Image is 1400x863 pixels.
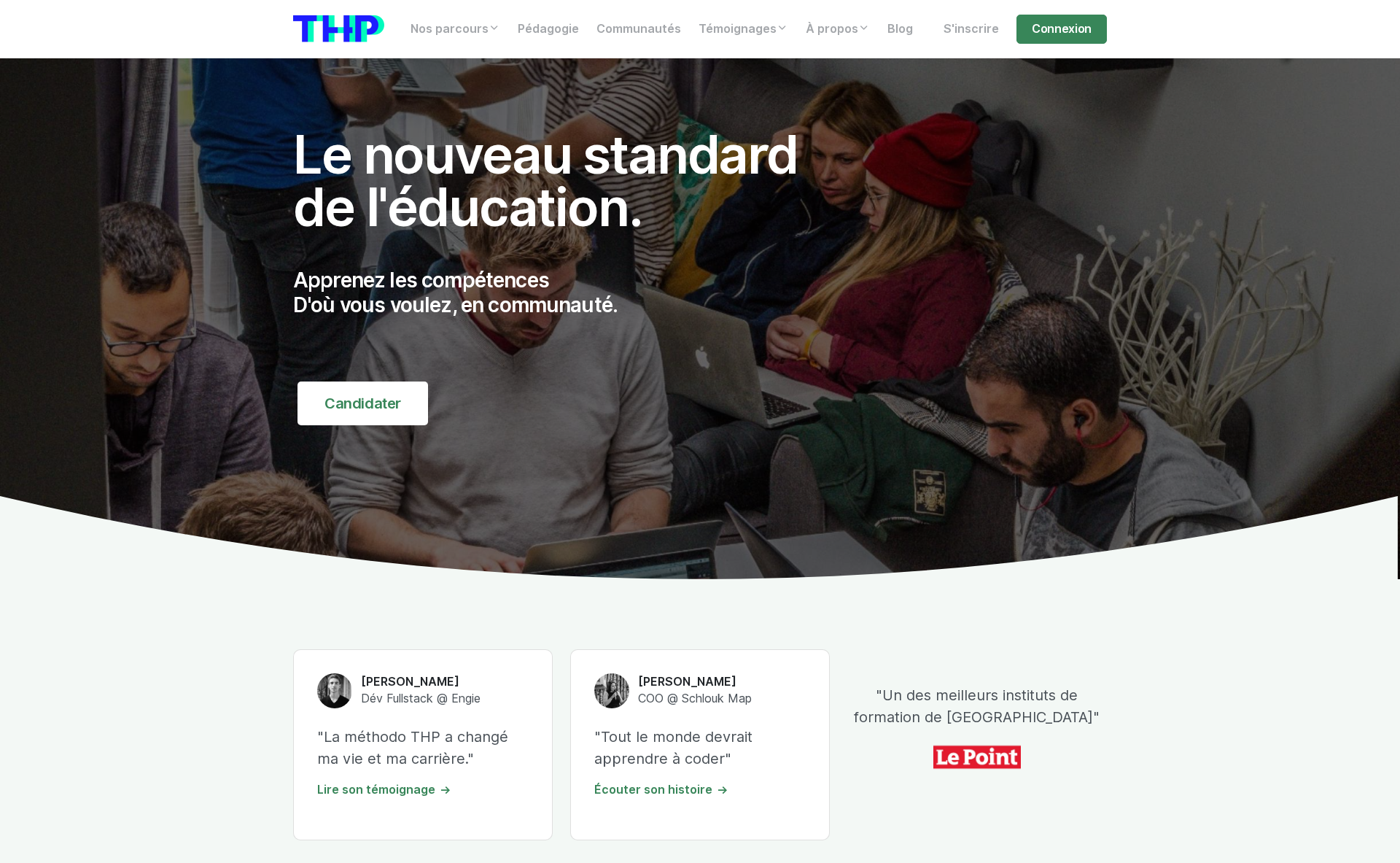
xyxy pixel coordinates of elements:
h1: Le nouveau standard de l'éducation. [293,128,830,233]
a: Témoignages [690,15,797,44]
h6: [PERSON_NAME] [361,674,481,690]
a: À propos [797,15,879,44]
img: icon [933,740,1021,775]
p: Apprenez les compétences D'où vous voulez, en communauté. [293,268,830,317]
a: Communautés [588,15,690,44]
h6: [PERSON_NAME] [638,674,752,690]
a: Pédagogie [509,15,588,44]
a: Blog [879,15,922,44]
a: Nos parcours [402,15,509,44]
p: "Tout le monde devrait apprendre à coder" [594,726,806,770]
a: Écouter son histoire [594,783,728,797]
a: Connexion [1016,15,1107,44]
span: Dév Fullstack @ Engie [361,692,481,705]
img: Melisande [594,673,629,708]
a: Lire son témoignage [317,783,451,797]
img: logo [293,15,384,42]
span: COO @ Schlouk Map [638,692,752,705]
img: Titouan [317,673,352,708]
p: "La méthodo THP a changé ma vie et ma carrière." [317,726,529,770]
a: S'inscrire [935,15,1008,44]
p: "Un des meilleurs instituts de formation de [GEOGRAPHIC_DATA]" [847,684,1107,728]
a: Candidater [297,382,428,425]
